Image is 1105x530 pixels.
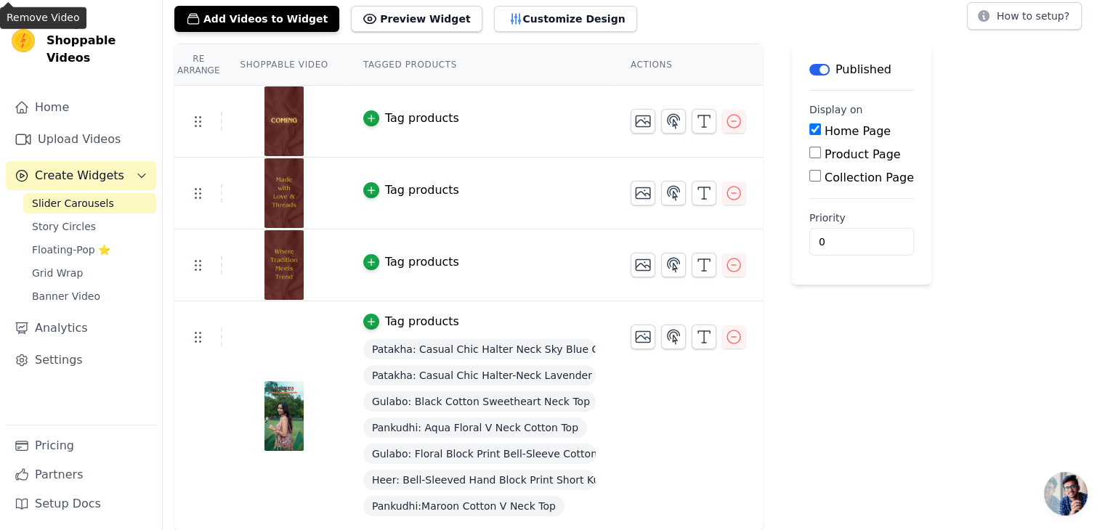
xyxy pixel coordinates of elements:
th: Actions [613,44,763,86]
button: Create Widgets [6,161,156,190]
img: Vizup [12,29,35,52]
img: reel-preview-ix7gee-g8.myshopify.com-3687206301706731362_75431857842.jpeg [264,158,304,228]
span: Vizup Shoppable Videos [46,15,150,67]
span: Gulabo: Floral Block Print Bell-Sleeve Cotton Top [363,444,596,464]
button: Change Thumbnail [631,181,655,205]
p: Published [835,61,891,78]
img: reel-preview-ix7gee-g8.myshopify.com-3700486321609801552_75431857842.jpeg [264,381,304,451]
img: reel-preview-ix7gee-g8.myshopify.com-3699646956050338632_75431857842.jpeg [264,230,304,300]
button: Preview Widget [351,6,482,32]
button: Add Videos to Widget [174,6,339,32]
button: Tag products [363,110,459,127]
span: Banner Video [32,289,100,303]
a: Pricing [6,431,156,460]
img: reel-preview-ix7gee-g8.myshopify.com-3685363751685451443_75431857842.jpeg [264,86,304,156]
th: Tagged Products [346,44,613,86]
span: Create Widgets [35,167,124,184]
a: Setup Docs [6,489,156,518]
a: Partners [6,460,156,489]
button: Change Thumbnail [631,109,655,134]
div: Tag products [385,253,459,271]
button: Customize Design [494,6,637,32]
a: Settings [6,346,156,375]
label: Collection Page [825,171,914,184]
div: Tag products [385,182,459,199]
a: Upload Videos [6,125,156,154]
span: Story Circles [32,219,96,234]
a: Banner Video [23,286,156,306]
span: Slider Carousels [32,196,114,211]
button: Tag products [363,253,459,271]
span: Patakha: Casual Chic Halter-Neck Lavender Cotton Top [363,365,596,386]
legend: Display on [809,102,863,117]
a: Slider Carousels [23,193,156,213]
th: Shoppable Video [222,44,345,86]
span: Patakha: Casual Chic Halter Neck Sky Blue Cotton Top [363,339,596,359]
label: Priority [809,211,914,225]
th: Re Arrange [174,44,222,86]
a: Analytics [6,314,156,343]
div: Tag products [385,110,459,127]
button: Tag products [363,313,459,330]
span: Pankudhi: Aqua Floral V Neck Cotton Top [363,417,587,438]
button: How to setup? [967,2,1082,30]
span: Floating-Pop ⭐ [32,242,110,257]
div: Tag products [385,313,459,330]
span: Pankudhi:Maroon Cotton V Neck Top [363,496,564,516]
label: Home Page [825,124,891,138]
span: Heer: Bell-Sleeved Hand Block Print Short Kurti [363,470,596,490]
button: Change Thumbnail [631,253,655,277]
a: Floating-Pop ⭐ [23,240,156,260]
button: Change Thumbnail [631,325,655,349]
a: How to setup? [967,12,1082,26]
a: Open chat [1044,472,1088,515]
a: Story Circles [23,216,156,237]
a: Home [6,93,156,122]
a: Grid Wrap [23,263,156,283]
button: Tag products [363,182,459,199]
label: Product Page [825,147,901,161]
span: Gulabo: Black Cotton Sweetheart Neck Top [363,391,596,412]
span: Grid Wrap [32,266,83,280]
